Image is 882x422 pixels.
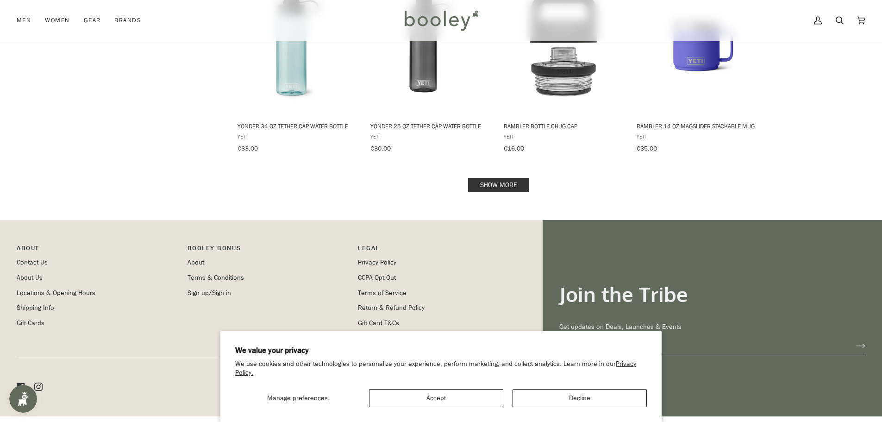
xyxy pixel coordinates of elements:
[235,346,647,356] h2: We value your privacy
[235,359,636,377] a: Privacy Policy.
[370,122,490,130] span: Yonder 25 oz Tether Cap Water Bottle
[504,144,524,153] span: €16.00
[84,16,101,25] span: Gear
[267,394,328,403] span: Manage preferences
[235,360,647,378] p: We use cookies and other technologies to personalize your experience, perform marketing, and coll...
[9,385,37,413] iframe: Button to open loyalty program pop-up
[188,289,231,297] a: Sign up/Sign in
[504,132,624,140] span: YETI
[17,16,31,25] span: Men
[358,289,407,297] a: Terms of Service
[17,273,43,282] a: About Us
[637,144,657,153] span: €35.00
[17,289,95,297] a: Locations & Opening Hours
[188,273,244,282] a: Terms & Conditions
[559,322,865,332] p: Get updates on Deals, Launches & Events
[358,273,396,282] a: CCPA Opt Out
[841,339,865,353] button: Join
[17,319,44,328] a: Gift Cards
[358,303,425,312] a: Return & Refund Policy
[559,338,841,355] input: your-email@example.com
[370,144,391,153] span: €30.00
[358,243,519,258] p: Pipeline_Footer Sub
[637,132,757,140] span: YETI
[468,178,529,192] a: Show more
[17,243,178,258] p: Pipeline_Footer Main
[238,144,258,153] span: €33.00
[235,389,360,407] button: Manage preferences
[504,122,624,130] span: Rambler Bottle Chug Cap
[188,243,349,258] p: Booley Bonus
[114,16,141,25] span: Brands
[400,7,482,34] img: Booley
[238,132,357,140] span: YETI
[369,389,503,407] button: Accept
[559,282,865,307] h3: Join the Tribe
[17,258,48,267] a: Contact Us
[513,389,647,407] button: Decline
[370,132,490,140] span: YETI
[238,122,357,130] span: Yonder 34 oz Tether Cap Water Bottle
[45,16,69,25] span: Women
[637,122,757,130] span: Rambler 14 oz MagSlider Stackable Mug
[358,258,396,267] a: Privacy Policy
[188,258,204,267] a: About
[238,181,760,189] div: Pagination
[358,319,399,328] a: Gift Card T&Cs
[17,303,54,312] a: Shipping Info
